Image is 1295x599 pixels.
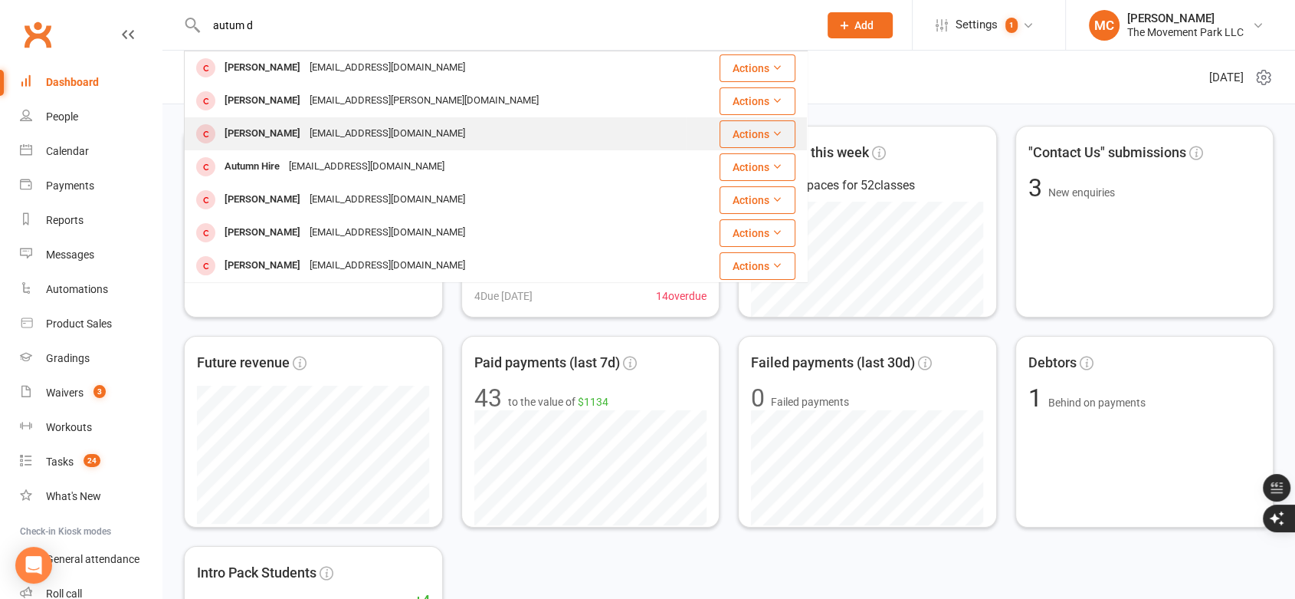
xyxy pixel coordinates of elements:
button: Actions [720,87,795,115]
a: What's New [20,479,162,514]
div: Reports [46,214,84,226]
div: [PERSON_NAME] [220,123,305,145]
span: 14 overdue [656,288,707,304]
div: 43 [474,386,502,410]
input: Search... [202,15,808,36]
div: [PERSON_NAME] [220,189,305,211]
span: Failed payments [771,393,849,410]
button: Actions [720,186,795,214]
div: Autumn Hire [220,156,284,178]
span: $1134 [578,396,608,408]
div: Tasks [46,456,74,468]
span: "Contact Us" submissions [1028,142,1186,164]
a: Messages [20,238,162,272]
span: [DATE] [1209,68,1244,87]
a: Gradings [20,341,162,376]
div: [PERSON_NAME] [220,57,305,79]
span: 1 [1028,383,1048,413]
div: [EMAIL_ADDRESS][PERSON_NAME][DOMAIN_NAME] [305,90,543,112]
a: People [20,100,162,134]
a: Calendar [20,134,162,169]
span: Future revenue [197,352,290,374]
a: Waivers 3 [20,376,162,410]
span: Add [854,19,874,31]
div: Dashboard [46,76,99,88]
span: to the value of [508,393,608,410]
span: Bookings this week [751,142,869,164]
div: [EMAIL_ADDRESS][DOMAIN_NAME] [305,255,470,277]
div: [EMAIL_ADDRESS][DOMAIN_NAME] [305,57,470,79]
button: Actions [720,120,795,148]
a: Clubworx [18,15,57,54]
div: Payments [46,179,94,192]
div: [PERSON_NAME] [1127,12,1244,25]
div: [EMAIL_ADDRESS][DOMAIN_NAME] [305,123,470,145]
a: Reports [20,203,162,238]
a: Payments [20,169,162,203]
span: Failed payments (last 30d) [751,352,915,374]
button: Actions [720,54,795,82]
div: Messages [46,248,94,261]
div: People [46,110,78,123]
div: What's New [46,490,101,502]
span: 1 [1005,18,1018,33]
span: 4 Due [DATE] [474,288,533,304]
div: Automations [46,283,108,295]
div: Product Sales [46,318,112,330]
div: Calendar [46,145,89,157]
a: Product Sales [20,307,162,341]
span: 3 [1028,173,1048,202]
button: Actions [720,153,795,181]
button: Actions [720,219,795,247]
span: Paid payments (last 7d) [474,352,620,374]
div: The Movement Park LLC [1127,25,1244,39]
div: [PERSON_NAME] [220,222,305,244]
span: Debtors [1028,352,1077,374]
a: Dashboard [20,65,162,100]
button: Add [828,12,893,38]
span: Settings [956,8,998,42]
a: Tasks 24 [20,445,162,479]
div: MC [1089,10,1120,41]
div: [EMAIL_ADDRESS][DOMAIN_NAME] [305,222,470,244]
div: Gradings [46,352,90,364]
div: Workouts [46,421,92,433]
div: [EMAIL_ADDRESS][DOMAIN_NAME] [305,189,470,211]
a: Automations [20,272,162,307]
div: General attendance [46,553,139,565]
span: 24 [84,454,100,467]
a: Workouts [20,410,162,445]
div: 0 [751,386,765,410]
div: [PERSON_NAME] [220,90,305,112]
span: Intro Pack Students [197,562,316,584]
div: 226 / 462 spaces for 52 classes [751,176,984,196]
span: New enquiries [1048,186,1115,199]
button: Actions [720,252,795,280]
span: Behind on payments [1048,397,1146,409]
div: Waivers [46,387,84,399]
div: [PERSON_NAME] [220,255,305,277]
a: General attendance kiosk mode [20,542,162,577]
div: Open Intercom Messenger [15,547,52,584]
div: [EMAIL_ADDRESS][DOMAIN_NAME] [284,156,449,178]
span: 3 [93,385,106,398]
